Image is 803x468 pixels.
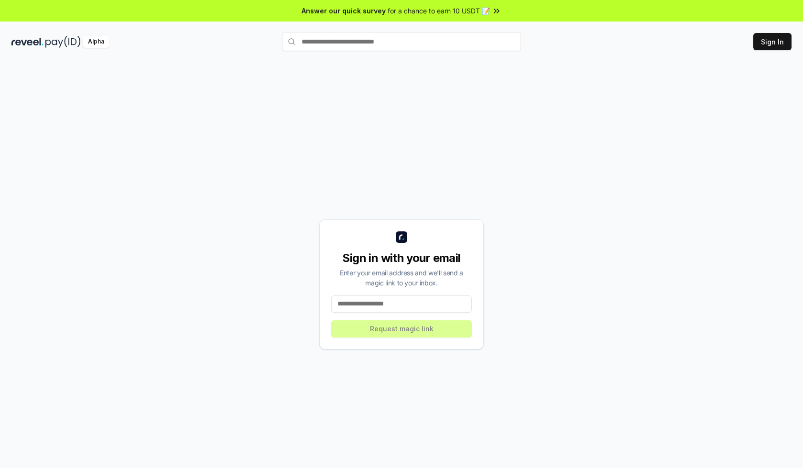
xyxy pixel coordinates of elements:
[45,36,81,48] img: pay_id
[331,268,472,288] div: Enter your email address and we’ll send a magic link to your inbox.
[302,6,386,16] span: Answer our quick survey
[331,250,472,266] div: Sign in with your email
[396,231,407,243] img: logo_small
[753,33,792,50] button: Sign In
[83,36,109,48] div: Alpha
[11,36,43,48] img: reveel_dark
[388,6,490,16] span: for a chance to earn 10 USDT 📝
